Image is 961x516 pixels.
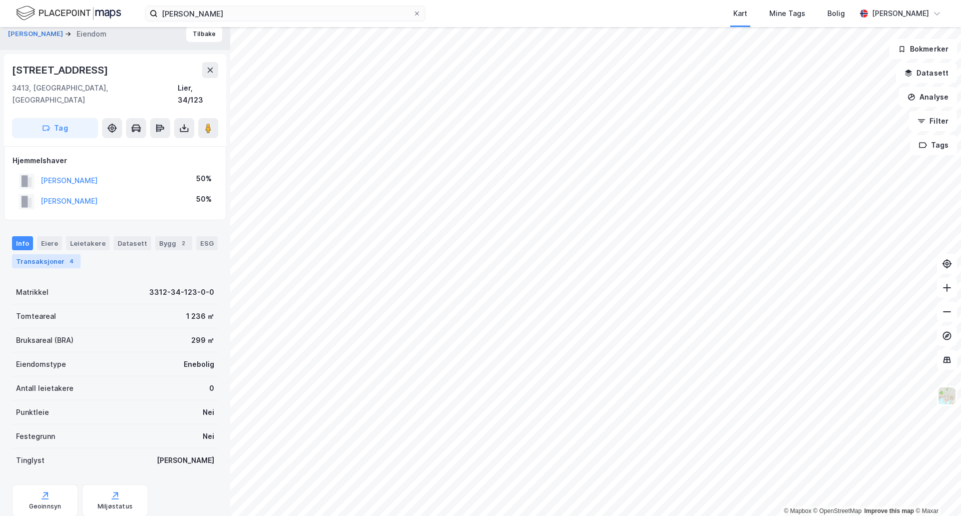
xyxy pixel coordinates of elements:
[196,193,212,205] div: 50%
[37,236,62,250] div: Eiere
[16,406,49,418] div: Punktleie
[864,507,914,514] a: Improve this map
[196,236,218,250] div: ESG
[77,28,107,40] div: Eiendom
[158,6,413,21] input: Søk på adresse, matrikkel, gårdeiere, leietakere eller personer
[98,502,133,510] div: Miljøstatus
[186,26,222,42] button: Tilbake
[12,82,178,106] div: 3413, [GEOGRAPHIC_DATA], [GEOGRAPHIC_DATA]
[12,62,110,78] div: [STREET_ADDRESS]
[8,29,65,39] button: [PERSON_NAME]
[16,334,74,346] div: Bruksareal (BRA)
[872,8,929,20] div: [PERSON_NAME]
[12,236,33,250] div: Info
[12,118,98,138] button: Tag
[16,382,74,394] div: Antall leietakere
[157,454,214,466] div: [PERSON_NAME]
[16,286,49,298] div: Matrikkel
[178,238,188,248] div: 2
[911,468,961,516] iframe: Chat Widget
[184,358,214,370] div: Enebolig
[911,468,961,516] div: Kontrollprogram for chat
[937,386,956,405] img: Z
[29,502,62,510] div: Geoinnsyn
[910,135,957,155] button: Tags
[16,358,66,370] div: Eiendomstype
[66,236,110,250] div: Leietakere
[16,430,55,442] div: Festegrunn
[909,111,957,131] button: Filter
[784,507,811,514] a: Mapbox
[813,507,862,514] a: OpenStreetMap
[191,334,214,346] div: 299 ㎡
[203,406,214,418] div: Nei
[16,454,45,466] div: Tinglyst
[899,87,957,107] button: Analyse
[114,236,151,250] div: Datasett
[203,430,214,442] div: Nei
[12,254,81,268] div: Transaksjoner
[16,5,121,22] img: logo.f888ab2527a4732fd821a326f86c7f29.svg
[769,8,805,20] div: Mine Tags
[155,236,192,250] div: Bygg
[196,173,212,185] div: 50%
[178,82,218,106] div: Lier, 34/123
[13,155,218,167] div: Hjemmelshaver
[67,256,77,266] div: 4
[149,286,214,298] div: 3312-34-123-0-0
[209,382,214,394] div: 0
[889,39,957,59] button: Bokmerker
[733,8,747,20] div: Kart
[16,310,56,322] div: Tomteareal
[186,310,214,322] div: 1 236 ㎡
[896,63,957,83] button: Datasett
[827,8,845,20] div: Bolig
